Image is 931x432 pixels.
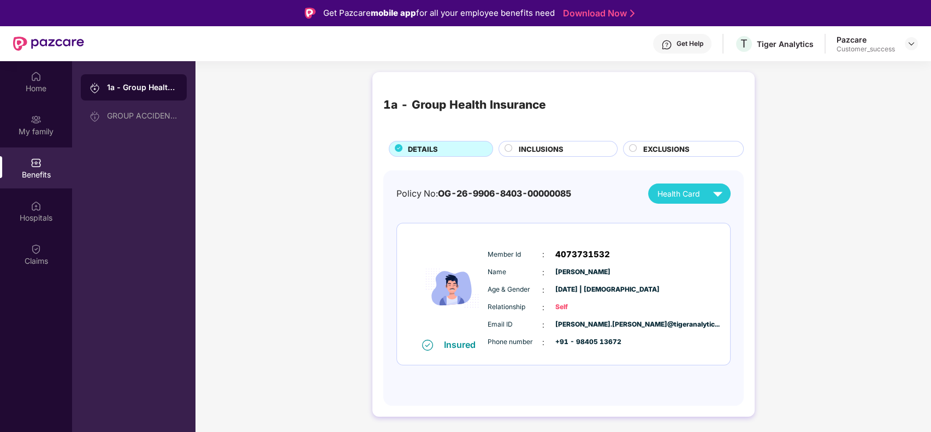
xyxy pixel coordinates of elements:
[555,302,610,312] span: Self
[648,184,731,204] button: Health Card
[907,39,916,48] img: svg+xml;base64,PHN2ZyBpZD0iRHJvcGRvd24tMzJ4MzIiIHhtbG5zPSJodHRwOi8vd3d3LnczLm9yZy8yMDAwL3N2ZyIgd2...
[555,337,610,347] span: +91 - 98405 13672
[757,39,814,49] div: Tiger Analytics
[837,34,895,45] div: Pazcare
[563,8,631,19] a: Download Now
[677,39,703,48] div: Get Help
[107,82,178,93] div: 1a - Group Health Insurance
[31,114,41,125] img: svg+xml;base64,PHN2ZyB3aWR0aD0iMjAiIGhlaWdodD0iMjAiIHZpZXdCb3g9IjAgMCAyMCAyMCIgZmlsbD0ibm9uZSIgeG...
[555,319,610,330] span: [PERSON_NAME].[PERSON_NAME]@tigeranalytic...
[444,339,482,350] div: Insured
[31,200,41,211] img: svg+xml;base64,PHN2ZyBpZD0iSG9zcGl0YWxzIiB4bWxucz0iaHR0cDovL3d3dy53My5vcmcvMjAwMC9zdmciIHdpZHRoPS...
[323,7,555,20] div: Get Pazcare for all your employee benefits need
[419,238,485,339] img: icon
[408,144,438,155] span: DETAILS
[488,250,542,260] span: Member Id
[422,340,433,351] img: svg+xml;base64,PHN2ZyB4bWxucz0iaHR0cDovL3d3dy53My5vcmcvMjAwMC9zdmciIHdpZHRoPSIxNiIgaGVpZ2h0PSIxNi...
[657,188,700,200] span: Health Card
[555,248,610,261] span: 4073731532
[383,96,546,114] div: 1a - Group Health Insurance
[438,188,571,199] span: OG-26-9906-8403-00000085
[488,267,542,277] span: Name
[661,39,672,50] img: svg+xml;base64,PHN2ZyBpZD0iSGVscC0zMngzMiIgeG1sbnM9Imh0dHA6Ly93d3cudzMub3JnLzIwMDAvc3ZnIiB3aWR0aD...
[31,244,41,255] img: svg+xml;base64,PHN2ZyBpZD0iQ2xhaW0iIHhtbG5zPSJodHRwOi8vd3d3LnczLm9yZy8yMDAwL3N2ZyIgd2lkdGg9IjIwIi...
[90,111,100,122] img: svg+xml;base64,PHN2ZyB3aWR0aD0iMjAiIGhlaWdodD0iMjAiIHZpZXdCb3g9IjAgMCAyMCAyMCIgZmlsbD0ibm9uZSIgeG...
[488,319,542,330] span: Email ID
[542,284,544,296] span: :
[542,267,544,279] span: :
[555,267,610,277] span: [PERSON_NAME]
[305,8,316,19] img: Logo
[542,319,544,331] span: :
[542,301,544,313] span: :
[630,8,634,19] img: Stroke
[837,45,895,54] div: Customer_success
[488,337,542,347] span: Phone number
[90,82,100,93] img: svg+xml;base64,PHN2ZyB3aWR0aD0iMjAiIGhlaWdodD0iMjAiIHZpZXdCb3g9IjAgMCAyMCAyMCIgZmlsbD0ibm9uZSIgeG...
[555,285,610,295] span: [DATE] | [DEMOGRAPHIC_DATA]
[542,248,544,261] span: :
[31,157,41,168] img: svg+xml;base64,PHN2ZyBpZD0iQmVuZWZpdHMiIHhtbG5zPSJodHRwOi8vd3d3LnczLm9yZy8yMDAwL3N2ZyIgd2lkdGg9Ij...
[542,336,544,348] span: :
[371,8,416,18] strong: mobile app
[396,187,571,200] div: Policy No:
[740,37,748,50] span: T
[31,71,41,82] img: svg+xml;base64,PHN2ZyBpZD0iSG9tZSIgeG1sbnM9Imh0dHA6Ly93d3cudzMub3JnLzIwMDAvc3ZnIiB3aWR0aD0iMjAiIG...
[643,144,690,155] span: EXCLUSIONS
[13,37,84,51] img: New Pazcare Logo
[488,302,542,312] span: Relationship
[708,184,727,203] img: svg+xml;base64,PHN2ZyB4bWxucz0iaHR0cDovL3d3dy53My5vcmcvMjAwMC9zdmciIHZpZXdCb3g9IjAgMCAyNCAyNCIgd2...
[488,285,542,295] span: Age & Gender
[107,111,178,120] div: GROUP ACCIDENTAL INSURANCE
[519,144,564,155] span: INCLUSIONS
